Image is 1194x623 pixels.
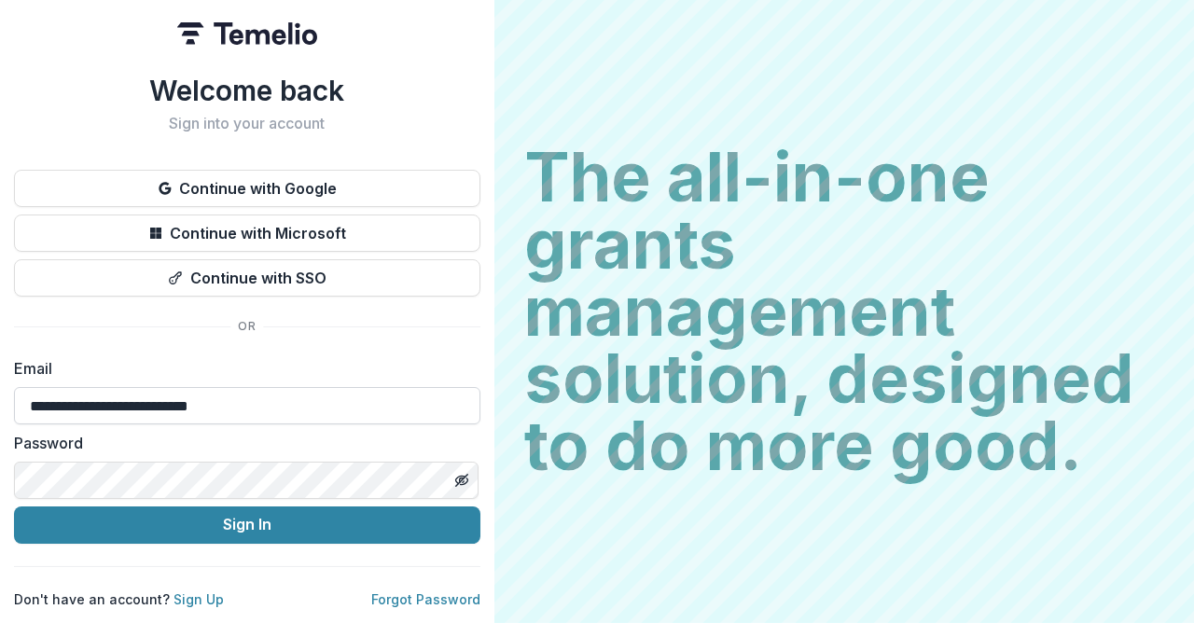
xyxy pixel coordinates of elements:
button: Sign In [14,506,480,544]
a: Forgot Password [371,591,480,607]
button: Continue with Microsoft [14,215,480,252]
h1: Welcome back [14,74,480,107]
p: Don't have an account? [14,589,224,609]
a: Sign Up [174,591,224,607]
label: Email [14,357,469,380]
button: Continue with Google [14,170,480,207]
h2: Sign into your account [14,115,480,132]
button: Continue with SSO [14,259,480,297]
button: Toggle password visibility [447,465,477,495]
label: Password [14,432,469,454]
img: Temelio [177,22,317,45]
